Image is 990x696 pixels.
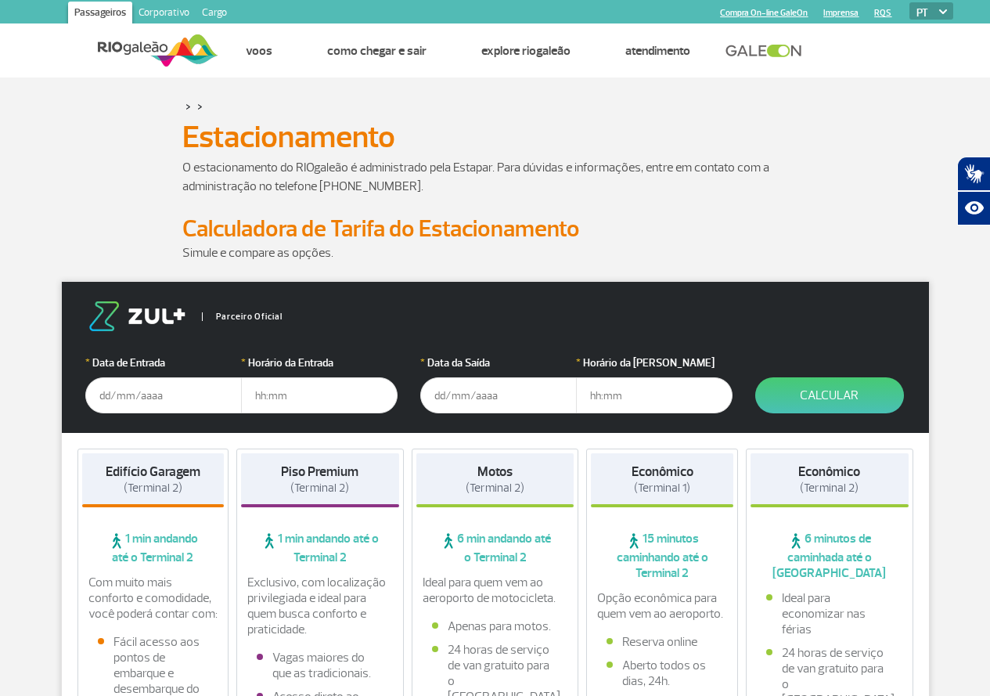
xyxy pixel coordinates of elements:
a: Imprensa [823,8,859,18]
span: (Terminal 2) [290,481,349,496]
p: Com muito mais conforto e comodidade, você poderá contar com: [88,575,218,622]
a: Compra On-line GaleOn [720,8,808,18]
a: Voos [246,43,272,59]
img: logo-zul.png [85,301,189,331]
strong: Edifício Garagem [106,463,200,480]
li: Apenas para motos. [432,618,559,634]
span: 15 minutos caminhando até o Terminal 2 [591,531,733,581]
button: Calcular [755,377,904,413]
a: Como chegar e sair [327,43,427,59]
input: hh:mm [241,377,398,413]
button: Abrir tradutor de língua de sinais. [957,157,990,191]
span: 1 min andando até o Terminal 2 [241,531,399,565]
span: 1 min andando até o Terminal 2 [82,531,225,565]
input: hh:mm [576,377,733,413]
span: (Terminal 2) [466,481,524,496]
a: RQS [874,8,891,18]
h2: Calculadora de Tarifa do Estacionamento [182,215,808,243]
p: Opção econômica para quem vem ao aeroporto. [597,590,727,622]
input: dd/mm/aaaa [85,377,242,413]
span: (Terminal 2) [124,481,182,496]
span: (Terminal 2) [800,481,859,496]
label: Horário da Entrada [241,355,398,371]
a: > [197,97,203,115]
h1: Estacionamento [182,124,808,150]
a: Cargo [196,2,233,27]
span: 6 min andando até o Terminal 2 [416,531,574,565]
div: Plugin de acessibilidade da Hand Talk. [957,157,990,225]
strong: Piso Premium [281,463,358,480]
p: Exclusivo, com localização privilegiada e ideal para quem busca conforto e praticidade. [247,575,393,637]
li: Reserva online [607,634,718,650]
strong: Econômico [632,463,693,480]
li: Vagas maiores do que as tradicionais. [257,650,383,681]
a: Explore RIOgaleão [481,43,571,59]
a: Atendimento [625,43,690,59]
a: > [185,97,191,115]
p: Ideal para quem vem ao aeroporto de motocicleta. [423,575,568,606]
p: O estacionamento do RIOgaleão é administrado pela Estapar. Para dúvidas e informações, entre em c... [182,158,808,196]
a: Passageiros [68,2,132,27]
label: Data de Entrada [85,355,242,371]
p: Simule e compare as opções. [182,243,808,262]
li: Ideal para economizar nas férias [766,590,893,637]
button: Abrir recursos assistivos. [957,191,990,225]
li: Aberto todos os dias, 24h. [607,658,718,689]
label: Horário da [PERSON_NAME] [576,355,733,371]
strong: Motos [477,463,513,480]
input: dd/mm/aaaa [420,377,577,413]
span: (Terminal 1) [634,481,690,496]
label: Data da Saída [420,355,577,371]
strong: Econômico [798,463,860,480]
span: Parceiro Oficial [202,312,283,321]
a: Corporativo [132,2,196,27]
span: 6 minutos de caminhada até o [GEOGRAPHIC_DATA] [751,531,909,581]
